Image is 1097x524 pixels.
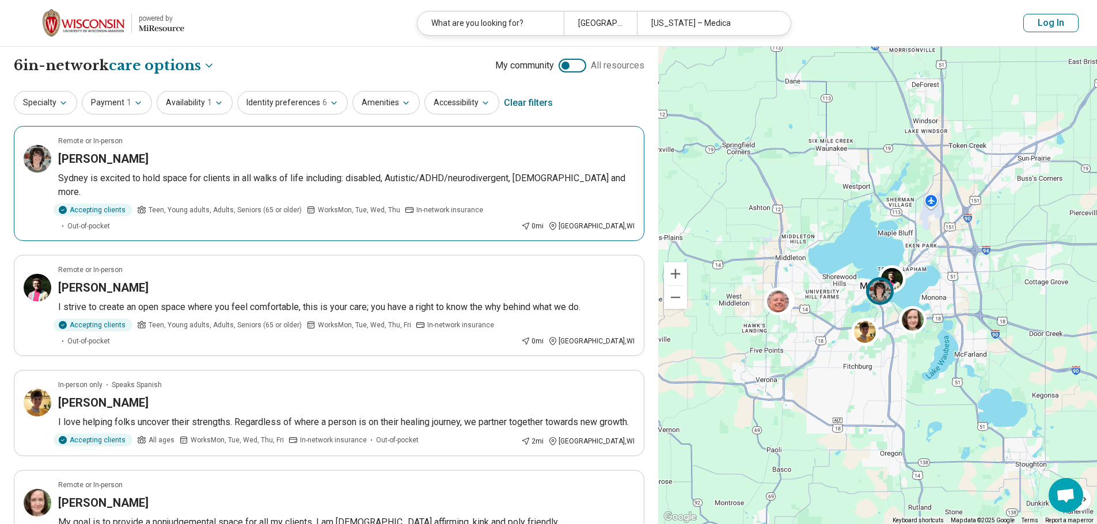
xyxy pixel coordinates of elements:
[58,380,103,390] p: In-person only
[149,320,302,330] span: Teen, Young adults, Adults, Seniors (65 or older)
[58,395,149,411] h3: [PERSON_NAME]
[14,56,215,75] h1: 6 in-network
[664,286,687,309] button: Zoom out
[54,204,132,216] div: Accepting clients
[1022,517,1038,523] a: Terms (opens in new tab)
[58,136,123,146] p: Remote or In-person
[495,59,554,72] span: My community
[564,12,637,35] div: [GEOGRAPHIC_DATA], [GEOGRAPHIC_DATA]
[207,97,212,109] span: 1
[548,336,635,346] div: [GEOGRAPHIC_DATA] , WI
[504,89,553,117] div: Clear filters
[58,171,635,199] p: Sydney is excited to hold space for clients in all walks of life including: disabled, Autistic/AD...
[157,91,233,114] button: Availability1
[67,221,110,231] span: Out-of-pocket
[14,91,77,114] button: Specialty
[591,59,644,72] span: All resources
[417,12,564,35] div: What are you looking for?
[322,97,327,109] span: 6
[664,262,687,285] button: Zoom in
[376,435,419,445] span: Out-of-pocket
[1023,14,1079,32] button: Log In
[191,435,284,445] span: Works Mon, Tue, Wed, Thu, Fri
[18,9,184,37] a: University of Wisconsin-Madisonpowered by
[352,91,420,114] button: Amenities
[149,435,174,445] span: All ages
[67,336,110,346] span: Out-of-pocket
[58,495,149,511] h3: [PERSON_NAME]
[237,91,348,114] button: Identity preferences6
[318,320,411,330] span: Works Mon, Tue, Wed, Thu, Fri
[82,91,152,114] button: Payment1
[951,517,1015,523] span: Map data ©2025 Google
[521,221,544,231] div: 0 mi
[109,56,201,75] span: care options
[112,380,162,390] span: Speaks Spanish
[58,300,635,314] p: I strive to create an open space where you feel comfortable, this is your care; you have a right ...
[637,12,783,35] div: [US_STATE] – Medica
[43,9,124,37] img: University of Wisconsin-Madison
[318,205,400,215] span: Works Mon, Tue, Wed, Thu
[58,151,149,167] h3: [PERSON_NAME]
[300,435,367,445] span: In-network insurance
[416,205,483,215] span: In-network insurance
[424,91,499,114] button: Accessibility
[548,221,635,231] div: [GEOGRAPHIC_DATA] , WI
[1049,478,1083,512] div: Open chat
[1045,517,1094,523] a: Report a map error
[58,415,635,429] p: I love helping folks uncover their strengths. Regardless of where a person is on their healing jo...
[54,319,132,331] div: Accepting clients
[58,280,149,296] h3: [PERSON_NAME]
[427,320,494,330] span: In-network insurance
[521,336,544,346] div: 0 mi
[58,265,123,275] p: Remote or In-person
[54,434,132,446] div: Accepting clients
[548,436,635,446] div: [GEOGRAPHIC_DATA] , WI
[109,56,215,75] button: Care options
[149,205,302,215] span: Teen, Young adults, Adults, Seniors (65 or older)
[521,436,544,446] div: 2 mi
[127,97,131,109] span: 1
[58,480,123,490] p: Remote or In-person
[139,13,184,24] div: powered by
